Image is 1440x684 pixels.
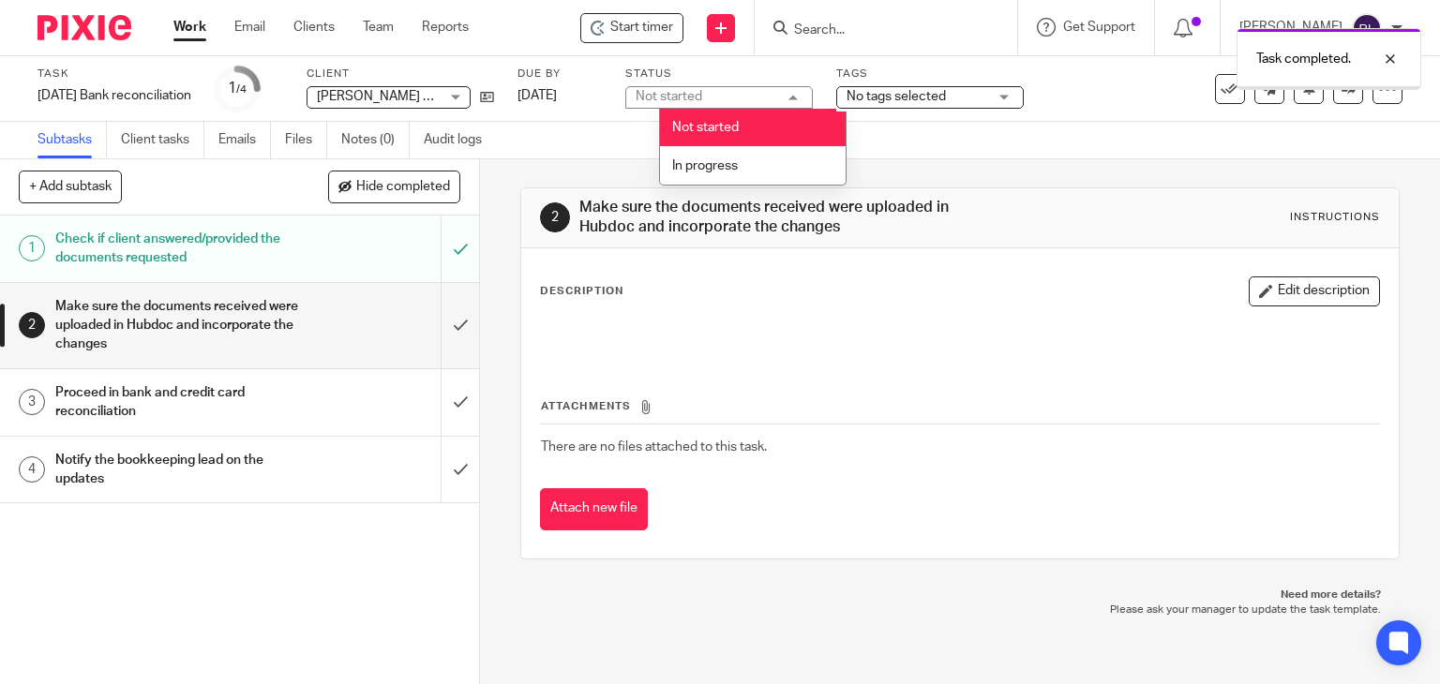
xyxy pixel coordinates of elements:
[285,122,327,158] a: Files
[539,602,1382,617] p: Please ask your manager to update the task template.
[218,122,271,158] a: Emails
[55,292,300,359] h1: Make sure the documents received were uploaded in Hubdoc and incorporate the changes
[328,171,460,202] button: Hide completed
[19,312,45,338] div: 2
[55,446,300,494] h1: Notify the bookkeeping lead on the updates
[19,389,45,415] div: 3
[847,90,946,103] span: No tags selected
[19,456,45,483] div: 4
[517,67,602,82] label: Due by
[228,78,247,99] div: 1
[1290,210,1380,225] div: Instructions
[317,90,532,103] span: [PERSON_NAME] Developments Inc.
[173,18,206,37] a: Work
[540,202,570,232] div: 2
[625,67,813,82] label: Status
[1256,50,1351,68] p: Task completed.
[539,587,1382,602] p: Need more details?
[579,198,999,238] h1: Make sure the documents received were uploaded in Hubdoc and incorporate the changes
[37,15,131,40] img: Pixie
[19,171,122,202] button: + Add subtask
[19,235,45,261] div: 1
[541,401,631,411] span: Attachments
[540,488,648,530] button: Attach new file
[610,18,673,37] span: Start timer
[422,18,469,37] a: Reports
[236,84,247,95] small: /4
[541,440,767,454] span: There are no files attached to this task.
[672,121,739,134] span: Not started
[1352,13,1382,43] img: svg%3E
[424,122,496,158] a: Audit logs
[356,180,450,195] span: Hide completed
[37,86,191,105] div: August 2025 Bank reconciliation
[37,122,107,158] a: Subtasks
[517,89,557,102] span: [DATE]
[540,284,623,299] p: Description
[55,225,300,273] h1: Check if client answered/provided the documents requested
[121,122,204,158] a: Client tasks
[363,18,394,37] a: Team
[672,159,738,172] span: In progress
[55,379,300,426] h1: Proceed in bank and credit card reconciliation
[234,18,265,37] a: Email
[293,18,335,37] a: Clients
[636,90,702,103] div: Not started
[37,67,191,82] label: Task
[307,67,494,82] label: Client
[1249,276,1380,306] button: Edit description
[37,86,191,105] div: [DATE] Bank reconciliation
[341,122,410,158] a: Notes (0)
